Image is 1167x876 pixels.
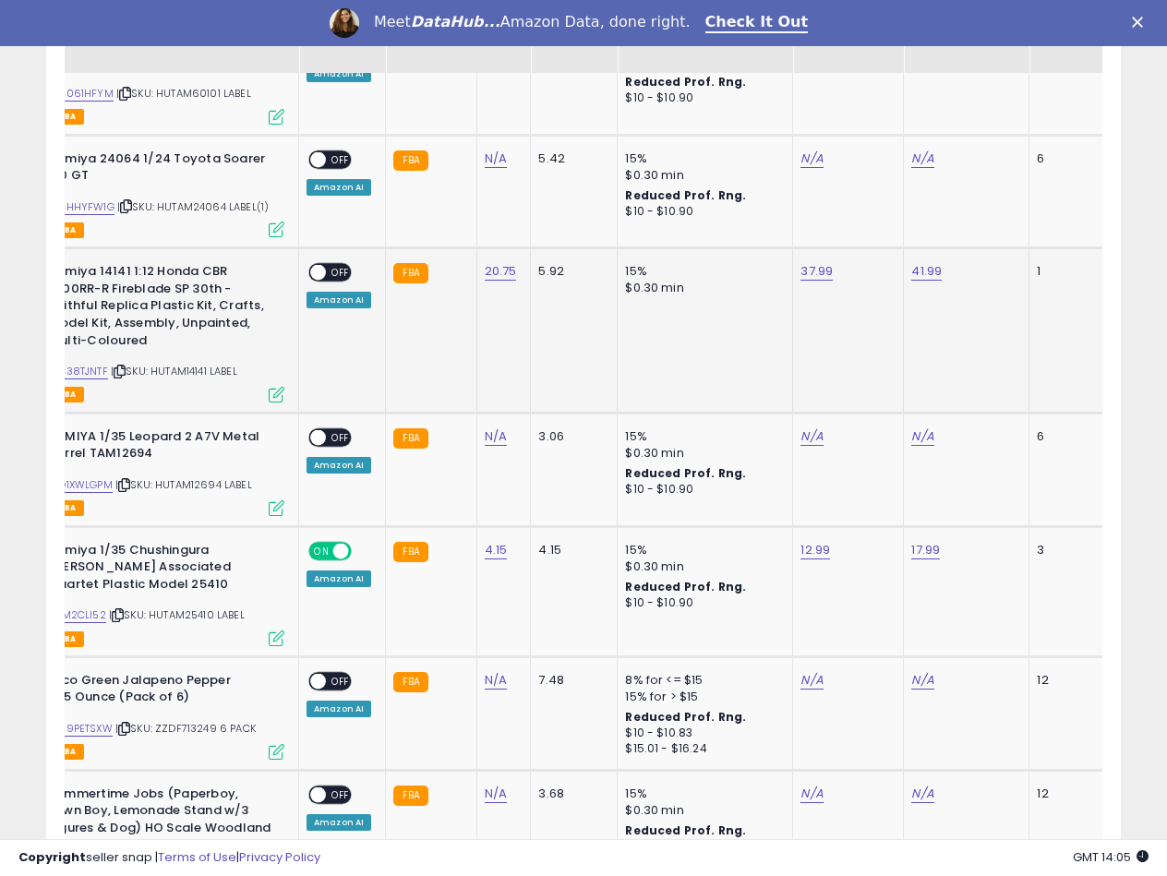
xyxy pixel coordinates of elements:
[911,427,933,446] a: N/A
[307,570,371,587] div: Amazon AI
[800,150,823,168] a: N/A
[45,607,106,623] a: B01M2CLI52
[1132,17,1150,28] div: Close
[800,671,823,690] a: N/A
[485,262,517,281] a: 20.75
[22,672,247,711] b: Tabasco Green Jalapeno Pepper Sauce 5 Ounce (Pack of 6)
[18,849,320,867] div: seller snap | |
[307,292,371,308] div: Amazon AI
[116,86,251,101] span: | SKU: HUTAM60101 LABEL
[307,457,371,474] div: Amazon AI
[625,689,778,705] div: 15% for > $15
[625,263,778,280] div: 15%
[307,701,371,717] div: Amazon AI
[538,786,603,802] div: 3.68
[625,726,778,741] div: $10 - $10.83
[307,66,371,82] div: Amazon AI
[625,741,778,757] div: $15.01 - $16.24
[625,579,746,594] b: Reduced Prof. Rng.
[393,786,427,806] small: FBA
[625,74,746,90] b: Reduced Prof. Rng.
[45,477,113,493] a: B0D1XWLGPM
[393,263,427,283] small: FBA
[49,150,273,189] b: Tamiya 24064 1/24 Toyota Soarer 3.0 GT
[111,364,237,378] span: | SKU: HUTAM14141 LABEL
[625,542,778,558] div: 15%
[625,445,778,462] div: $0.30 min
[393,672,427,692] small: FBA
[411,13,500,30] i: DataHub...
[485,671,507,690] a: N/A
[393,150,427,171] small: FBA
[625,558,778,575] div: $0.30 min
[625,187,746,203] b: Reduced Prof. Rng.
[109,607,245,622] span: | SKU: HUTAM25410 LABEL
[307,179,371,196] div: Amazon AI
[538,542,603,558] div: 4.15
[625,786,778,802] div: 15%
[625,90,778,106] div: $10 - $10.90
[538,150,603,167] div: 5.42
[800,541,830,559] a: 12.99
[911,671,933,690] a: N/A
[1073,848,1149,866] span: 2025-10-13 14:05 GMT
[911,785,933,803] a: N/A
[115,477,252,492] span: | SKU: HUTAM12694 LABEL
[538,428,603,445] div: 3.06
[625,802,778,819] div: $0.30 min
[625,709,746,725] b: Reduced Prof. Rng.
[7,37,284,123] div: ASIN:
[625,204,778,220] div: $10 - $10.90
[705,13,809,33] a: Check It Out
[18,848,86,866] strong: Copyright
[485,150,507,168] a: N/A
[53,744,84,760] span: FBA
[800,427,823,446] a: N/A
[485,785,507,803] a: N/A
[326,151,355,167] span: OFF
[374,13,691,31] div: Meet Amazon Data, done right.
[326,265,355,281] span: OFF
[1037,786,1094,802] div: 12
[1037,542,1094,558] div: 3
[49,263,273,354] b: Tamiya 14141 1:12 Honda CBR 1000RR-R Fireblade SP 30th - Faithful Replica Plastic Kit, Crafts, Mo...
[45,86,114,102] a: B00061HFYM
[53,109,84,125] span: FBA
[307,814,371,831] div: Amazon AI
[625,428,778,445] div: 15%
[49,542,273,598] b: Tamiya 1/35 Chushingura [PERSON_NAME] Associated Quartet Plastic Model 25410
[625,167,778,184] div: $0.30 min
[349,543,379,558] span: OFF
[49,786,273,858] b: Summertime Jobs (Paperboy, Lawn Boy, Lemonade Stand w/3 Figures & Dog) HO Scale Woodland Scenics
[625,595,778,611] div: $10 - $10.90
[1037,150,1094,167] div: 6
[117,199,269,214] span: | SKU: HUTAM24064 LABEL(1)
[53,222,84,238] span: FBA
[310,543,333,558] span: ON
[7,428,284,514] div: ASIN:
[53,387,84,402] span: FBA
[1037,428,1094,445] div: 6
[538,672,603,689] div: 7.48
[7,150,284,236] div: ASIN:
[326,673,355,689] span: OFF
[158,848,236,866] a: Terms of Use
[45,364,108,379] a: B0C38TJNTF
[326,786,355,802] span: OFF
[1037,672,1094,689] div: 12
[1037,263,1094,280] div: 1
[115,721,256,736] span: | SKU: ZZDF713249 6 PACK
[49,428,273,467] b: TAMIYA 1/35 Leopard 2 A7V Metal Barrel TAM12694
[625,150,778,167] div: 15%
[625,672,778,689] div: 8% for <= $15
[326,429,355,445] span: OFF
[7,672,284,758] div: ASIN:
[625,465,746,481] b: Reduced Prof. Rng.
[911,541,940,559] a: 17.99
[485,427,507,446] a: N/A
[45,199,114,215] a: B0CHHYFW1G
[53,631,84,647] span: FBA
[911,262,942,281] a: 41.99
[911,150,933,168] a: N/A
[800,262,833,281] a: 37.99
